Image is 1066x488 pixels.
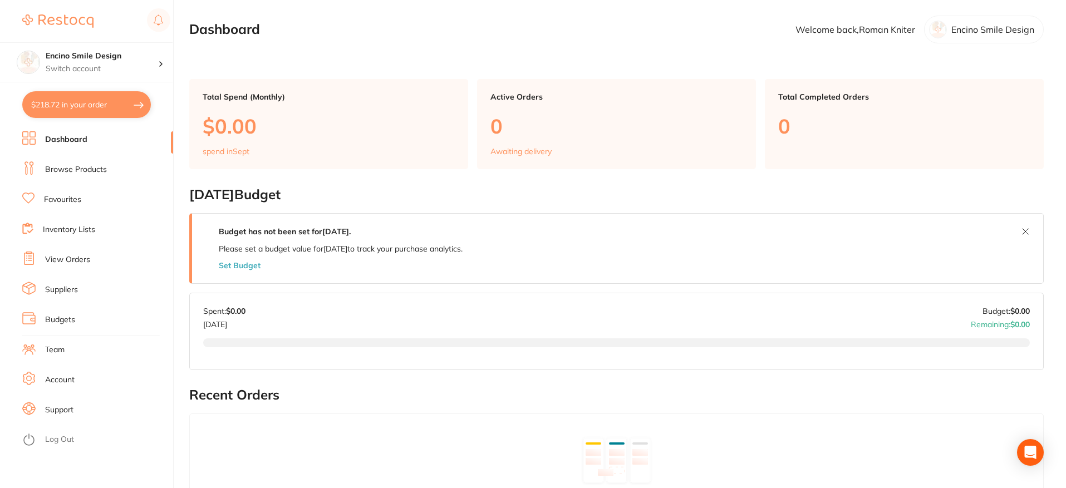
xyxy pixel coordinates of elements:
p: Total Spend (Monthly) [203,92,455,101]
h2: [DATE] Budget [189,187,1044,203]
p: Spent: [203,307,245,316]
h4: Encino Smile Design [46,51,158,62]
a: Restocq Logo [22,8,94,34]
p: Welcome back, Roman Kniter [795,24,915,34]
strong: $0.00 [1010,319,1030,329]
div: Open Intercom Messenger [1017,439,1044,466]
button: Set Budget [219,261,261,270]
a: Browse Products [45,164,107,175]
p: Encino Smile Design [951,24,1034,34]
a: Active Orders0Awaiting delivery [477,79,756,169]
p: Please set a budget value for [DATE] to track your purchase analytics. [219,244,463,253]
a: Favourites [44,194,81,205]
img: Encino Smile Design [17,51,40,73]
h2: Dashboard [189,22,260,37]
p: [DATE] [203,316,245,329]
a: Support [45,405,73,416]
p: 0 [490,115,743,137]
a: Team [45,344,65,356]
p: Budget: [983,307,1030,316]
a: Budgets [45,314,75,326]
h2: Recent Orders [189,387,1044,403]
a: Suppliers [45,284,78,295]
a: Dashboard [45,134,87,145]
button: $218.72 in your order [22,91,151,118]
p: Remaining: [971,316,1030,329]
p: Total Completed Orders [778,92,1030,101]
strong: Budget has not been set for [DATE] . [219,226,351,236]
a: Total Completed Orders0 [765,79,1044,169]
strong: $0.00 [1010,306,1030,316]
img: Restocq Logo [22,14,94,28]
button: Log Out [22,431,170,449]
a: View Orders [45,254,90,265]
p: Awaiting delivery [490,147,552,156]
p: spend in Sept [203,147,249,156]
a: Total Spend (Monthly)$0.00spend inSept [189,79,468,169]
a: Account [45,374,75,386]
strong: $0.00 [226,306,245,316]
p: $0.00 [203,115,455,137]
a: Inventory Lists [43,224,95,235]
p: Active Orders [490,92,743,101]
a: Log Out [45,434,74,445]
p: Switch account [46,63,158,75]
p: 0 [778,115,1030,137]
